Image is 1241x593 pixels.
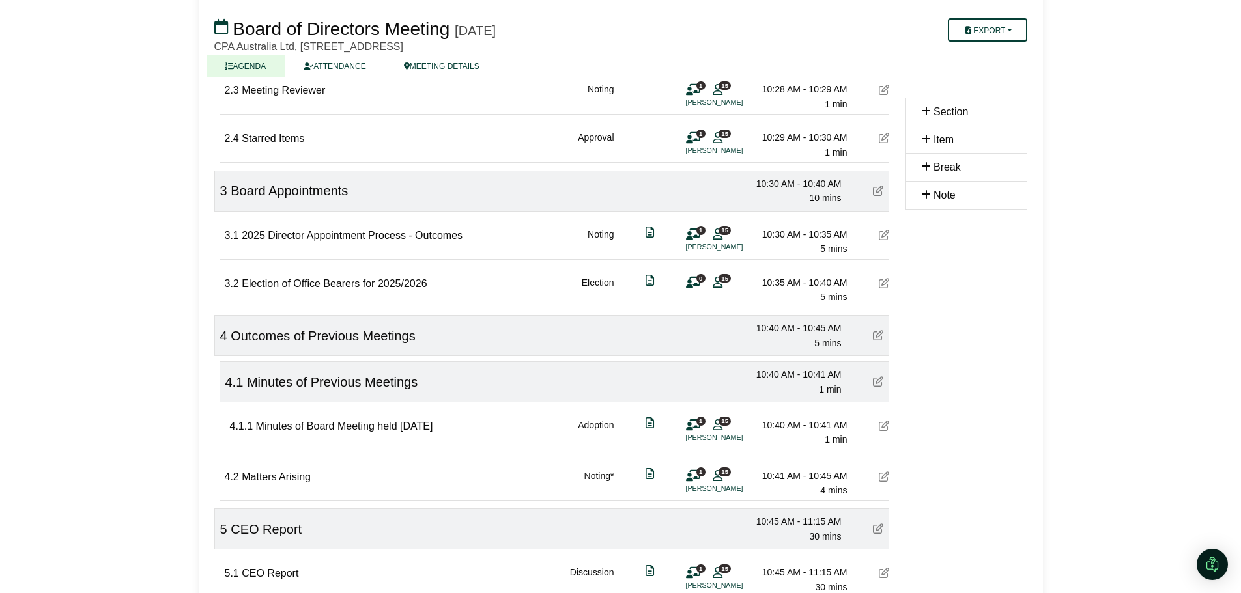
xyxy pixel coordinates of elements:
[696,81,706,90] span: 1
[719,274,731,283] span: 15
[220,522,227,536] span: 5
[1197,549,1228,580] div: Open Intercom Messenger
[719,81,731,90] span: 15
[230,421,253,432] span: 4.1.1
[242,278,427,289] span: Election of Office Bearers for 2025/2026
[825,434,847,445] span: 1 min
[385,55,498,77] a: MEETING DETAILS
[588,227,614,256] div: Noting
[934,134,954,145] span: Item
[809,193,841,203] span: 10 mins
[696,564,706,573] span: 1
[719,564,731,573] span: 15
[231,184,348,198] span: Board Appointments
[686,241,784,253] li: [PERSON_NAME]
[719,467,731,476] span: 15
[582,275,614,305] div: Election
[220,184,227,198] span: 3
[584,469,614,498] div: Noting*
[242,471,311,482] span: Matters Arising
[756,275,848,290] div: 10:35 AM - 10:40 AM
[242,85,325,96] span: Meeting Reviewer
[815,582,847,592] span: 30 mins
[948,18,1027,42] button: Export
[756,565,848,579] div: 10:45 AM - 11:15 AM
[820,243,847,254] span: 5 mins
[225,375,244,389] span: 4.1
[225,230,239,241] span: 3.1
[814,338,841,348] span: 5 mins
[225,471,239,482] span: 4.2
[756,82,848,96] div: 10:28 AM - 10:29 AM
[750,514,842,529] div: 10:45 AM - 11:15 AM
[696,417,706,425] span: 1
[934,161,961,172] span: Break
[756,227,848,241] div: 10:30 AM - 10:35 AM
[686,432,784,443] li: [PERSON_NAME]
[588,82,614,111] div: Noting
[207,55,285,77] a: AGENDA
[455,23,496,38] div: [DATE]
[225,568,239,579] span: 5.1
[750,176,842,191] div: 10:30 AM - 10:40 AM
[578,418,614,447] div: Adoption
[233,19,449,39] span: Board of Directors Meeting
[719,130,731,138] span: 15
[756,130,848,145] div: 10:29 AM - 10:30 AM
[750,367,842,381] div: 10:40 AM - 10:41 AM
[242,230,463,241] span: 2025 Director Appointment Process - Outcomes
[225,133,239,144] span: 2.4
[825,147,847,158] span: 1 min
[750,321,842,335] div: 10:40 AM - 10:45 AM
[225,278,239,289] span: 3.2
[225,85,239,96] span: 2.3
[809,531,841,542] span: 30 mins
[825,99,847,109] span: 1 min
[256,421,433,432] span: Minutes of Board Meeting held [DATE]
[756,418,848,432] div: 10:40 AM - 10:41 AM
[696,274,706,283] span: 0
[686,483,784,494] li: [PERSON_NAME]
[242,568,298,579] span: CEO Report
[686,145,784,156] li: [PERSON_NAME]
[578,130,614,159] div: Approval
[819,384,841,394] span: 1 min
[214,41,403,52] span: CPA Australia Ltd, [STREET_ADDRESS]
[719,417,731,425] span: 15
[756,469,848,483] div: 10:41 AM - 10:45 AM
[247,375,418,389] span: Minutes of Previous Meetings
[696,467,706,476] span: 1
[696,226,706,234] span: 1
[242,133,304,144] span: Starred Items
[820,292,847,302] span: 5 mins
[719,226,731,234] span: 15
[231,329,415,343] span: Outcomes of Previous Meetings
[934,189,956,200] span: Note
[686,97,784,108] li: [PERSON_NAME]
[934,106,968,117] span: Section
[686,580,784,591] li: [PERSON_NAME]
[696,130,706,138] span: 1
[820,485,847,495] span: 4 mins
[285,55,384,77] a: ATTENDANCE
[231,522,302,536] span: CEO Report
[220,329,227,343] span: 4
